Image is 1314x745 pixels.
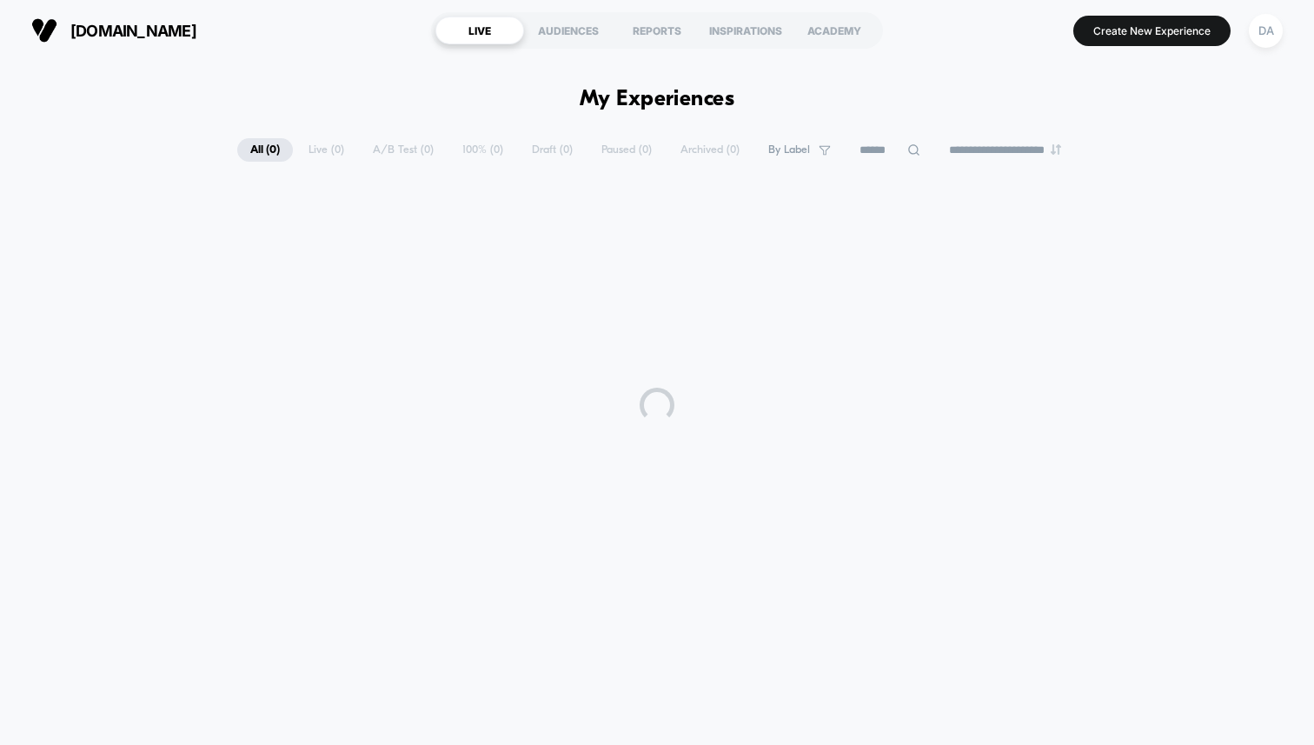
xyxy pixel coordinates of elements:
[524,17,613,44] div: AUDIENCES
[1073,16,1231,46] button: Create New Experience
[31,17,57,43] img: Visually logo
[70,22,196,40] span: [DOMAIN_NAME]
[790,17,879,44] div: ACADEMY
[580,87,735,112] h1: My Experiences
[768,143,810,156] span: By Label
[26,17,202,44] button: [DOMAIN_NAME]
[435,17,524,44] div: LIVE
[237,138,293,162] span: All ( 0 )
[701,17,790,44] div: INSPIRATIONS
[1249,14,1283,48] div: DA
[613,17,701,44] div: REPORTS
[1051,144,1061,155] img: end
[1244,13,1288,49] button: DA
